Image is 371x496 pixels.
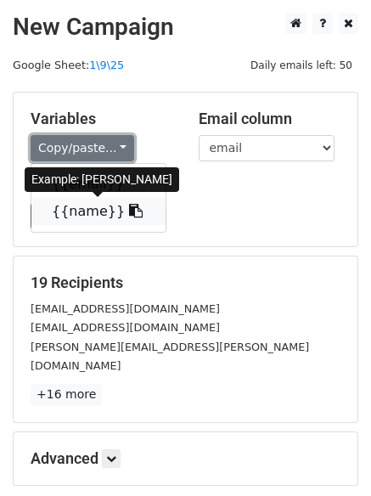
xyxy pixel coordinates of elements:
a: +16 more [31,384,102,405]
h5: 19 Recipients [31,273,340,292]
small: Google Sheet: [13,59,124,71]
h5: Email column [199,110,341,128]
a: {{name}} [31,198,166,225]
iframe: Chat Widget [286,414,371,496]
small: [PERSON_NAME][EMAIL_ADDRESS][PERSON_NAME][DOMAIN_NAME] [31,341,309,373]
h5: Advanced [31,449,340,468]
span: Daily emails left: 50 [245,56,358,75]
a: Copy/paste... [31,135,134,161]
a: 1\9\25 [89,59,124,71]
a: Daily emails left: 50 [245,59,358,71]
div: Example: [PERSON_NAME] [25,167,179,192]
small: [EMAIL_ADDRESS][DOMAIN_NAME] [31,302,220,315]
h5: Variables [31,110,173,128]
small: [EMAIL_ADDRESS][DOMAIN_NAME] [31,321,220,334]
h2: New Campaign [13,13,358,42]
